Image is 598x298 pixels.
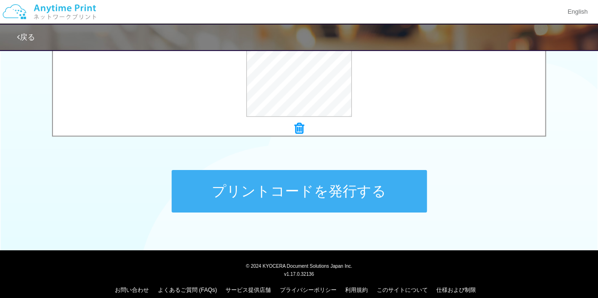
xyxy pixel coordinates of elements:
a: 利用規約 [345,287,368,293]
a: サービス提供店舗 [225,287,271,293]
span: © 2024 KYOCERA Document Solutions Japan Inc. [246,263,352,269]
a: お問い合わせ [115,287,149,293]
a: このサイトについて [376,287,427,293]
button: プリントコードを発行する [172,170,427,213]
a: 戻る [17,33,35,41]
span: v1.17.0.32136 [284,271,314,277]
a: よくあるご質問 (FAQs) [158,287,217,293]
a: プライバシーポリシー [280,287,337,293]
a: 仕様および制限 [436,287,476,293]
